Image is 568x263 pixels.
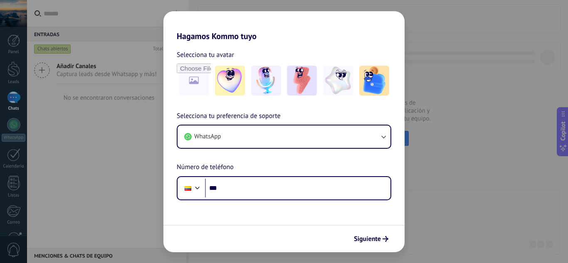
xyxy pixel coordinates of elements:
[215,66,245,96] img: -1.jpeg
[177,111,281,122] span: Selecciona tu preferencia de soporte
[177,49,234,60] span: Selecciona tu avatar
[359,66,389,96] img: -5.jpeg
[350,232,392,246] button: Siguiente
[194,133,221,141] span: WhatsApp
[180,179,196,197] div: Colombia: + 57
[177,162,234,173] span: Número de teléfono
[287,66,317,96] img: -3.jpeg
[354,236,381,242] span: Siguiente
[178,125,390,148] button: WhatsApp
[251,66,281,96] img: -2.jpeg
[163,11,405,41] h2: Hagamos Kommo tuyo
[323,66,353,96] img: -4.jpeg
